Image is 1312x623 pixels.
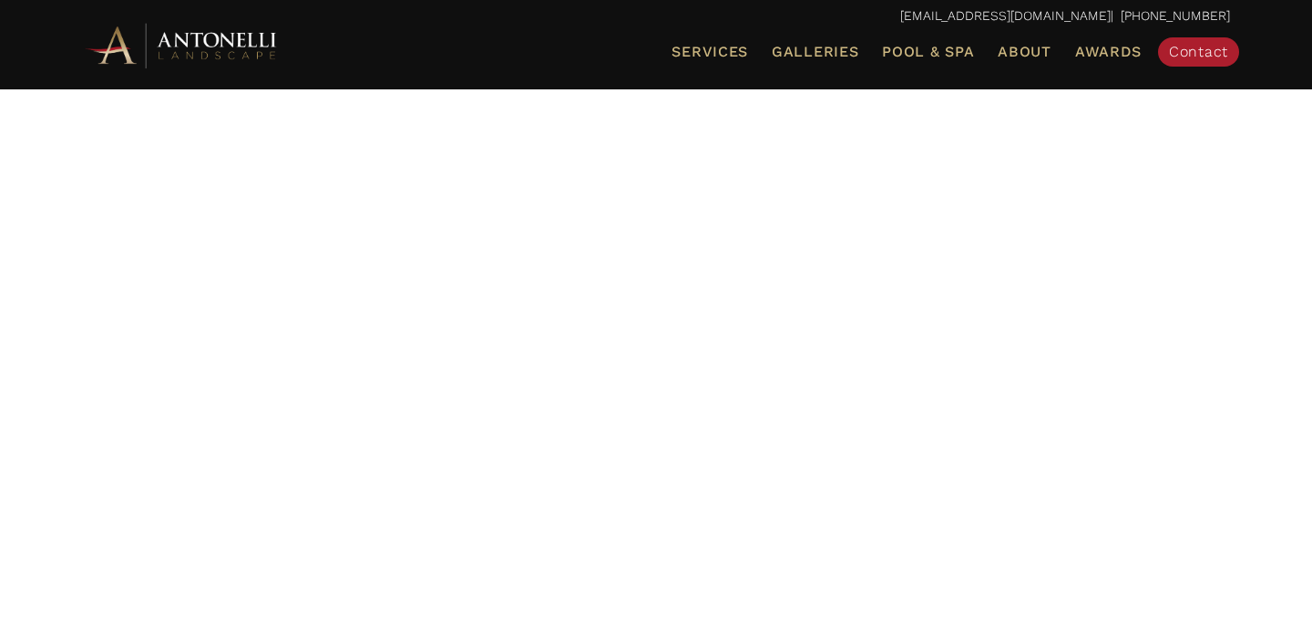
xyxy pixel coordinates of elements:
[664,40,755,64] a: Services
[1068,40,1149,64] a: Awards
[772,43,858,60] span: Galleries
[998,45,1051,59] span: About
[671,45,748,59] span: Services
[764,40,866,64] a: Galleries
[882,43,974,60] span: Pool & Spa
[900,8,1111,23] a: [EMAIL_ADDRESS][DOMAIN_NAME]
[82,20,282,70] img: Antonelli Horizontal Logo
[875,40,981,64] a: Pool & Spa
[1075,43,1142,60] span: Awards
[82,5,1230,28] p: | [PHONE_NUMBER]
[990,40,1059,64] a: About
[1169,43,1228,60] span: Contact
[1158,37,1239,67] a: Contact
